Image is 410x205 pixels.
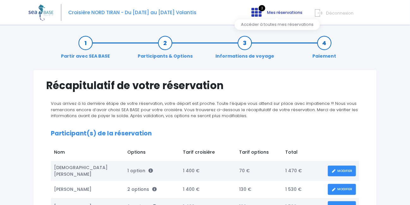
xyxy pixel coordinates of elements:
td: 1 400 € [180,161,236,181]
a: Partir avec SEA BASE [58,40,113,60]
td: 1 470 € [282,161,325,181]
td: 1 400 € [180,181,236,198]
td: Options [124,146,180,161]
span: 3 [259,5,265,11]
a: Participants & Options [135,40,196,60]
h1: Récapitulatif de votre réservation [46,79,364,92]
td: Tarif options [236,146,282,161]
td: 70 € [236,161,282,181]
td: Tarif croisière [180,146,236,161]
a: Informations de voyage [212,40,277,60]
span: Déconnexion [326,10,353,16]
div: Accéder à toutes mes réservations [235,19,320,30]
a: Paiement [310,40,340,60]
td: Nom [51,146,124,161]
a: MODIFIER [328,166,356,177]
h2: Participant(s) de la réservation [51,130,359,137]
a: MODIFIER [328,184,356,195]
span: Vous arrivez à la dernière étape de votre réservation, votre départ est proche. Toute l’équipe vo... [51,100,358,119]
td: [PERSON_NAME] [51,181,124,198]
span: Croisière NORD TIRAN - Du [DATE] au [DATE] Volantis [68,9,196,16]
td: 1 530 € [282,181,325,198]
td: [DEMOGRAPHIC_DATA][PERSON_NAME] [51,161,124,181]
td: Total [282,146,325,161]
span: Mes réservations [267,9,302,15]
a: 3 Mes réservations [246,12,306,18]
span: 2 options [127,186,157,192]
span: 1 option [127,168,153,174]
td: 130 € [236,181,282,198]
